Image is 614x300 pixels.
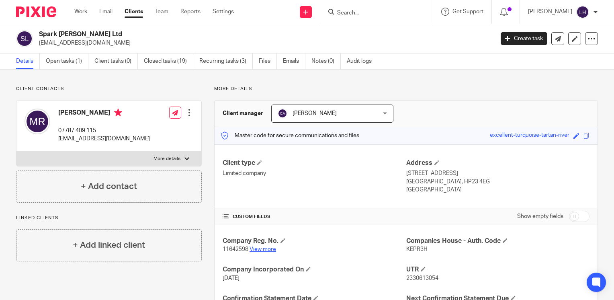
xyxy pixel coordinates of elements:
[58,109,150,119] h4: [PERSON_NAME]
[73,239,145,251] h4: + Add linked client
[336,10,409,17] input: Search
[406,159,589,167] h4: Address
[153,156,180,162] p: More details
[576,6,589,18] img: svg%3E
[406,275,438,281] span: 2330613054
[94,53,138,69] a: Client tasks (0)
[214,86,598,92] p: More details
[39,39,489,47] p: [EMAIL_ADDRESS][DOMAIN_NAME]
[58,135,150,143] p: [EMAIL_ADDRESS][DOMAIN_NAME]
[223,214,406,220] h4: CUSTOM FIELDS
[58,127,150,135] p: 07787 409 115
[406,178,589,186] p: [GEOGRAPHIC_DATA], HP23 4EG
[278,109,287,118] img: svg%3E
[155,8,168,16] a: Team
[46,53,88,69] a: Open tasks (1)
[406,247,428,252] span: KEPR3H
[501,32,547,45] a: Create task
[347,53,378,69] a: Audit logs
[406,237,589,245] h4: Companies House - Auth. Code
[223,247,248,252] span: 11642598
[74,8,87,16] a: Work
[114,109,122,117] i: Primary
[223,109,263,117] h3: Client manager
[406,169,589,177] p: [STREET_ADDRESS]
[221,132,359,140] p: Master code for secure communications and files
[199,53,253,69] a: Recurring tasks (3)
[223,265,406,274] h4: Company Incorporated On
[283,53,305,69] a: Emails
[16,215,202,221] p: Linked clients
[406,265,589,274] h4: UTR
[223,237,406,245] h4: Company Reg. No.
[213,8,234,16] a: Settings
[293,111,337,116] span: [PERSON_NAME]
[311,53,341,69] a: Notes (0)
[144,53,193,69] a: Closed tasks (19)
[125,8,143,16] a: Clients
[25,109,50,134] img: svg%3E
[250,247,276,252] a: View more
[16,86,202,92] p: Client contacts
[16,6,56,17] img: Pixie
[223,275,239,281] span: [DATE]
[223,169,406,177] p: Limited company
[490,131,569,140] div: excellent-turquoise-tartan-river
[99,8,113,16] a: Email
[517,212,563,220] label: Show empty fields
[528,8,572,16] p: [PERSON_NAME]
[16,30,33,47] img: svg%3E
[406,186,589,194] p: [GEOGRAPHIC_DATA]
[39,30,399,39] h2: Spark [PERSON_NAME] Ltd
[259,53,277,69] a: Files
[81,180,137,193] h4: + Add contact
[180,8,201,16] a: Reports
[223,159,406,167] h4: Client type
[452,9,483,14] span: Get Support
[16,53,40,69] a: Details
